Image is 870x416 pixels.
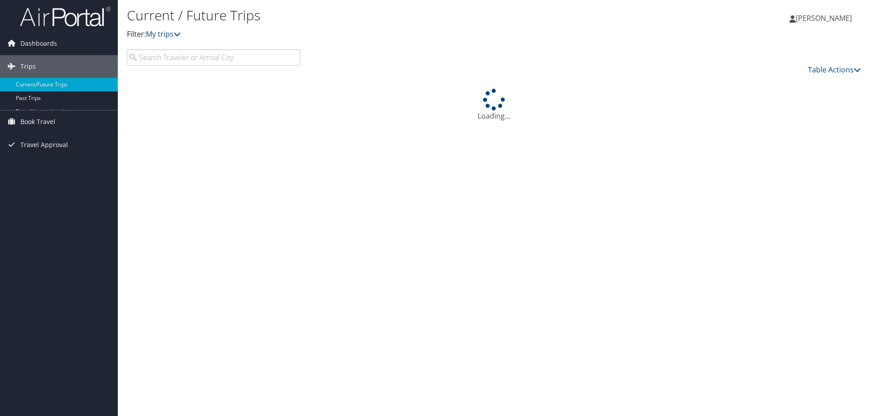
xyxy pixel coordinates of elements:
h1: Current / Future Trips [127,6,616,25]
span: [PERSON_NAME] [796,13,852,23]
a: My trips [146,29,181,39]
input: Search Traveler or Arrival City [127,49,300,66]
span: Dashboards [20,32,57,55]
span: Travel Approval [20,134,68,156]
a: [PERSON_NAME] [789,5,861,32]
p: Filter: [127,29,616,40]
div: Loading... [127,89,861,121]
span: Trips [20,55,36,78]
img: airportal-logo.png [20,6,111,27]
span: Book Travel [20,110,55,133]
a: Table Actions [808,65,861,75]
